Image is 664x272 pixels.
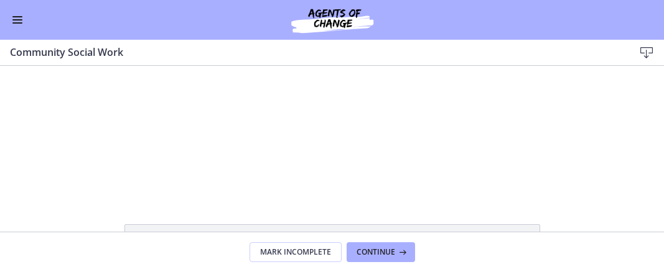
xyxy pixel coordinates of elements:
[260,247,331,257] span: Mark Incomplete
[10,12,25,27] button: Enable menu
[258,5,407,35] img: Agents of Change
[357,247,395,257] span: Continue
[250,242,342,262] button: Mark Incomplete
[347,242,415,262] button: Continue
[10,45,614,60] h3: Community Social Work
